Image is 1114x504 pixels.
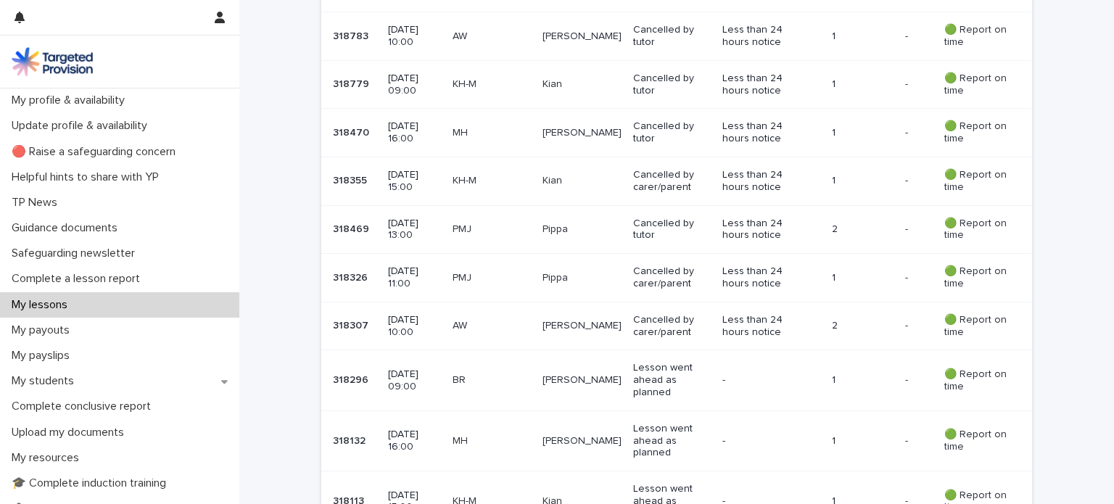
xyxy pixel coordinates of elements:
[944,314,1009,339] p: 🟢 Report on time
[722,120,803,145] p: Less than 24 hours notice
[388,24,441,49] p: [DATE] 10:00
[633,362,711,398] p: Lesson went ahead as planned
[388,265,441,290] p: [DATE] 11:00
[6,374,86,388] p: My students
[333,75,372,91] p: 318779
[944,120,1009,145] p: 🟢 Report on time
[12,47,93,76] img: M5nRWzHhSzIhMunXDL62
[321,157,1032,206] tr: 318355318355 [DATE] 15:00KH-MKianCancelled by carer/parentLess than 24 hours notice1-- 🟢 Report o...
[905,220,911,236] p: -
[388,429,441,453] p: [DATE] 16:00
[722,218,803,242] p: Less than 24 hours notice
[6,119,159,133] p: Update profile & availability
[944,368,1009,393] p: 🟢 Report on time
[633,120,711,145] p: Cancelled by tutor
[722,169,803,194] p: Less than 24 hours notice
[333,432,368,447] p: 318132
[905,124,911,139] p: -
[388,314,441,339] p: [DATE] 10:00
[944,24,1009,49] p: 🟢 Report on time
[542,30,622,43] p: [PERSON_NAME]
[333,172,370,187] p: 318355
[832,30,894,43] p: 1
[453,320,531,332] p: AW
[388,169,441,194] p: [DATE] 15:00
[6,426,136,439] p: Upload my documents
[321,109,1032,157] tr: 318470318470 [DATE] 16:00MH[PERSON_NAME]Cancelled by tutorLess than 24 hours notice1-- 🟢 Report o...
[542,272,622,284] p: Pippa
[453,30,531,43] p: AW
[633,73,711,97] p: Cancelled by tutor
[321,254,1032,302] tr: 318326318326 [DATE] 11:00PMJPippaCancelled by carer/parentLess than 24 hours notice1-- 🟢 Report o...
[6,196,69,210] p: TP News
[905,432,911,447] p: -
[333,317,371,332] p: 318307
[321,410,1032,471] tr: 318132318132 [DATE] 16:00MH[PERSON_NAME]Lesson went ahead as planned-1-- 🟢 Report on time
[542,320,622,332] p: [PERSON_NAME]
[905,28,911,43] p: -
[905,75,911,91] p: -
[722,314,803,339] p: Less than 24 hours notice
[832,272,894,284] p: 1
[6,400,162,413] p: Complete conclusive report
[388,218,441,242] p: [DATE] 13:00
[6,145,187,159] p: 🔴 Raise a safeguarding concern
[722,73,803,97] p: Less than 24 hours notice
[453,374,531,387] p: BR
[633,169,711,194] p: Cancelled by carer/parent
[321,12,1032,61] tr: 318783318783 [DATE] 10:00AW[PERSON_NAME]Cancelled by tutorLess than 24 hours notice1-- 🟢 Report o...
[722,24,803,49] p: Less than 24 hours notice
[832,374,894,387] p: 1
[453,272,531,284] p: PMJ
[832,78,894,91] p: 1
[6,94,136,107] p: My profile & availability
[832,320,894,332] p: 2
[905,269,911,284] p: -
[722,435,803,447] p: -
[6,323,81,337] p: My payouts
[542,223,622,236] p: Pippa
[633,314,711,339] p: Cancelled by carer/parent
[832,223,894,236] p: 2
[905,371,911,387] p: -
[542,175,622,187] p: Kian
[6,170,170,184] p: Helpful hints to share with YP
[321,350,1032,410] tr: 318296318296 [DATE] 09:00BR[PERSON_NAME]Lesson went ahead as planned-1-- 🟢 Report on time
[722,265,803,290] p: Less than 24 hours notice
[333,28,371,43] p: 318783
[722,374,803,387] p: -
[388,73,441,97] p: [DATE] 09:00
[944,265,1009,290] p: 🟢 Report on time
[944,169,1009,194] p: 🟢 Report on time
[333,220,372,236] p: 318469
[542,435,622,447] p: [PERSON_NAME]
[944,73,1009,97] p: 🟢 Report on time
[832,127,894,139] p: 1
[321,205,1032,254] tr: 318469318469 [DATE] 13:00PMJPippaCancelled by tutorLess than 24 hours notice2-- 🟢 Report on time
[453,127,531,139] p: MH
[832,175,894,187] p: 1
[321,302,1032,350] tr: 318307318307 [DATE] 10:00AW[PERSON_NAME]Cancelled by carer/parentLess than 24 hours notice2-- 🟢 R...
[633,265,711,290] p: Cancelled by carer/parent
[333,371,371,387] p: 318296
[633,218,711,242] p: Cancelled by tutor
[542,78,622,91] p: Kian
[6,349,81,363] p: My payslips
[633,423,711,459] p: Lesson went ahead as planned
[453,435,531,447] p: MH
[944,429,1009,453] p: 🟢 Report on time
[6,476,178,490] p: 🎓 Complete induction training
[832,435,894,447] p: 1
[542,127,622,139] p: [PERSON_NAME]
[6,451,91,465] p: My resources
[6,298,79,312] p: My lessons
[6,272,152,286] p: Complete a lesson report
[453,223,531,236] p: PMJ
[388,120,441,145] p: [DATE] 16:00
[453,175,531,187] p: KH-M
[388,368,441,393] p: [DATE] 09:00
[333,269,371,284] p: 318326
[542,374,622,387] p: [PERSON_NAME]
[6,221,129,235] p: Guidance documents
[905,172,911,187] p: -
